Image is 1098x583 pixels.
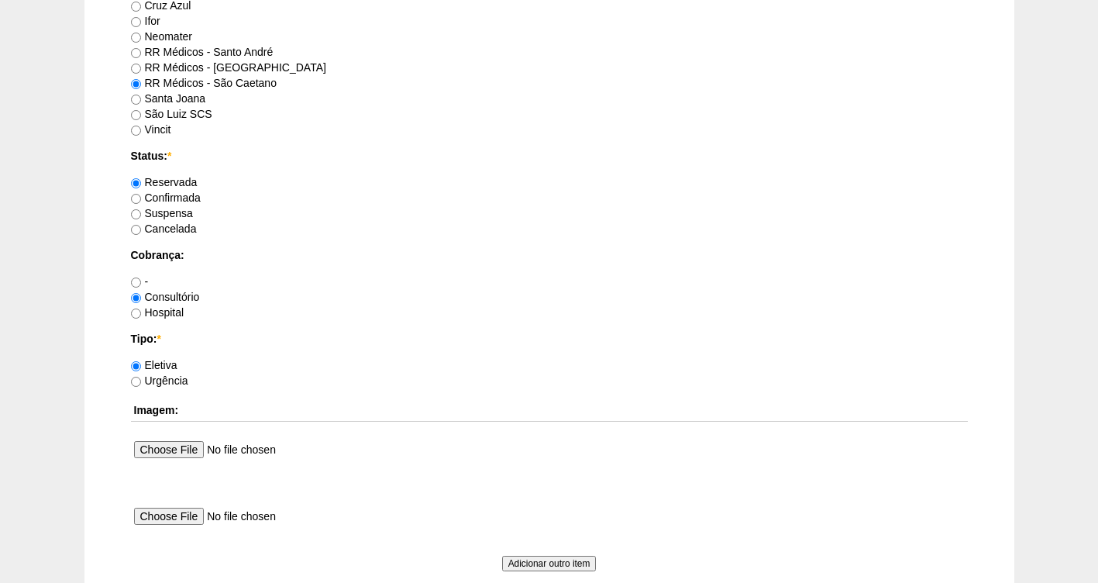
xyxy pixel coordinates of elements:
label: Hospital [131,306,184,319]
label: Tipo: [131,331,968,347]
label: RR Médicos - [GEOGRAPHIC_DATA] [131,61,326,74]
label: Reservada [131,176,198,188]
label: RR Médicos - Santo André [131,46,274,58]
input: Vincit [131,126,141,136]
input: Santa Joana [131,95,141,105]
input: RR Médicos - São Caetano [131,79,141,89]
label: RR Médicos - São Caetano [131,77,277,89]
input: RR Médicos - Santo André [131,48,141,58]
span: Este campo é obrigatório. [167,150,171,162]
input: Cruz Azul [131,2,141,12]
input: RR Médicos - [GEOGRAPHIC_DATA] [131,64,141,74]
input: Cancelada [131,225,141,235]
label: - [131,275,149,288]
span: Este campo é obrigatório. [157,333,160,345]
label: Status: [131,148,968,164]
label: Vincit [131,123,171,136]
label: Cobrança: [131,247,968,263]
label: Neomater [131,30,192,43]
th: Imagem: [131,399,968,422]
input: Confirmada [131,194,141,204]
input: Consultório [131,293,141,303]
input: - [131,278,141,288]
label: Suspensa [131,207,193,219]
input: Reservada [131,178,141,188]
label: Ifor [131,15,160,27]
label: Consultório [131,291,200,303]
label: Confirmada [131,191,201,204]
label: Eletiva [131,359,177,371]
label: Santa Joana [131,92,206,105]
label: Cancelada [131,223,197,235]
input: Hospital [131,309,141,319]
input: Ifor [131,17,141,27]
label: São Luiz SCS [131,108,212,120]
input: Urgência [131,377,141,387]
input: Neomater [131,33,141,43]
input: Eletiva [131,361,141,371]
input: São Luiz SCS [131,110,141,120]
input: Adicionar outro item [502,556,597,571]
label: Urgência [131,374,188,387]
input: Suspensa [131,209,141,219]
